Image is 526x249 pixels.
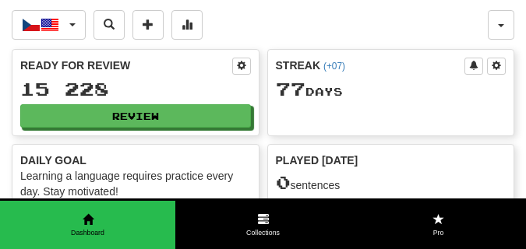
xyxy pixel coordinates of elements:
[351,228,526,238] span: Pro
[94,10,125,40] button: Search sentences
[175,228,351,238] span: Collections
[20,168,251,199] div: Learning a language requires practice every day. Stay motivated!
[276,79,507,100] div: Day s
[20,153,251,168] div: Daily Goal
[276,78,305,100] span: 77
[132,10,164,40] button: Add sentence to collection
[276,58,465,73] div: Streak
[20,58,232,73] div: Ready for Review
[323,61,345,72] a: (+07)
[276,173,507,193] div: sentences
[20,104,251,128] button: Review
[276,153,358,168] span: Played [DATE]
[171,10,203,40] button: More stats
[276,171,291,193] span: 0
[20,79,251,99] div: 15 228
